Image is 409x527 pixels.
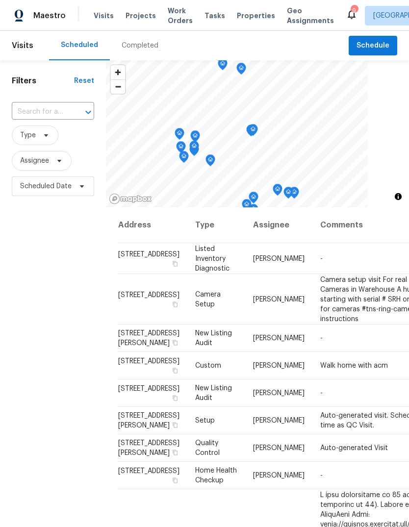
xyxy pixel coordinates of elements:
[118,251,179,257] span: [STREET_ADDRESS]
[20,156,49,166] span: Assignee
[118,330,179,347] span: [STREET_ADDRESS][PERSON_NAME]
[106,60,368,207] canvas: Map
[118,440,179,456] span: [STREET_ADDRESS][PERSON_NAME]
[168,6,193,25] span: Work Orders
[20,130,36,140] span: Type
[12,104,67,120] input: Search for an address...
[111,80,125,94] span: Zoom out
[171,394,179,402] button: Copy Address
[242,199,252,214] div: Map marker
[204,12,225,19] span: Tasks
[253,296,305,302] span: [PERSON_NAME]
[175,128,184,143] div: Map marker
[195,440,220,456] span: Quality Control
[289,187,299,202] div: Map marker
[111,65,125,79] button: Zoom in
[287,6,334,25] span: Geo Assignments
[236,63,246,78] div: Map marker
[283,187,293,202] div: Map marker
[171,448,179,457] button: Copy Address
[357,40,389,52] span: Schedule
[118,291,179,298] span: [STREET_ADDRESS]
[12,76,74,86] h1: Filters
[320,445,388,452] span: Auto-generated Visit
[392,191,404,202] button: Toggle attribution
[320,472,323,479] span: -
[253,472,305,479] span: [PERSON_NAME]
[253,445,305,452] span: [PERSON_NAME]
[118,207,187,243] th: Address
[171,338,179,347] button: Copy Address
[118,468,179,475] span: [STREET_ADDRESS]
[126,11,156,21] span: Projects
[205,154,215,170] div: Map marker
[253,335,305,342] span: [PERSON_NAME]
[320,390,323,397] span: -
[171,259,179,268] button: Copy Address
[395,191,401,202] span: Toggle attribution
[109,193,152,204] a: Mapbox homepage
[245,207,312,243] th: Assignee
[253,390,305,397] span: [PERSON_NAME]
[349,36,397,56] button: Schedule
[179,151,189,166] div: Map marker
[195,385,232,402] span: New Listing Audit
[249,192,258,207] div: Map marker
[195,245,230,272] span: Listed Inventory Diagnostic
[195,362,221,369] span: Custom
[118,412,179,429] span: [STREET_ADDRESS][PERSON_NAME]
[189,141,199,156] div: Map marker
[187,207,245,243] th: Type
[351,6,358,16] div: 9
[320,362,388,369] span: Walk home with acm
[33,11,66,21] span: Maestro
[118,385,179,392] span: [STREET_ADDRESS]
[320,255,323,262] span: -
[12,35,33,56] span: Visits
[122,41,158,50] div: Completed
[253,362,305,369] span: [PERSON_NAME]
[171,421,179,429] button: Copy Address
[190,130,200,146] div: Map marker
[94,11,114,21] span: Visits
[248,124,258,139] div: Map marker
[74,76,94,86] div: Reset
[246,125,256,140] div: Map marker
[171,476,179,485] button: Copy Address
[171,300,179,308] button: Copy Address
[253,417,305,424] span: [PERSON_NAME]
[81,105,95,119] button: Open
[171,366,179,375] button: Copy Address
[195,417,215,424] span: Setup
[61,40,98,50] div: Scheduled
[195,291,221,307] span: Camera Setup
[176,141,186,156] div: Map marker
[118,358,179,365] span: [STREET_ADDRESS]
[320,335,323,342] span: -
[195,330,232,347] span: New Listing Audit
[237,11,275,21] span: Properties
[273,184,282,199] div: Map marker
[195,467,237,484] span: Home Health Checkup
[253,255,305,262] span: [PERSON_NAME]
[20,181,72,191] span: Scheduled Date
[218,58,228,74] div: Map marker
[111,79,125,94] button: Zoom out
